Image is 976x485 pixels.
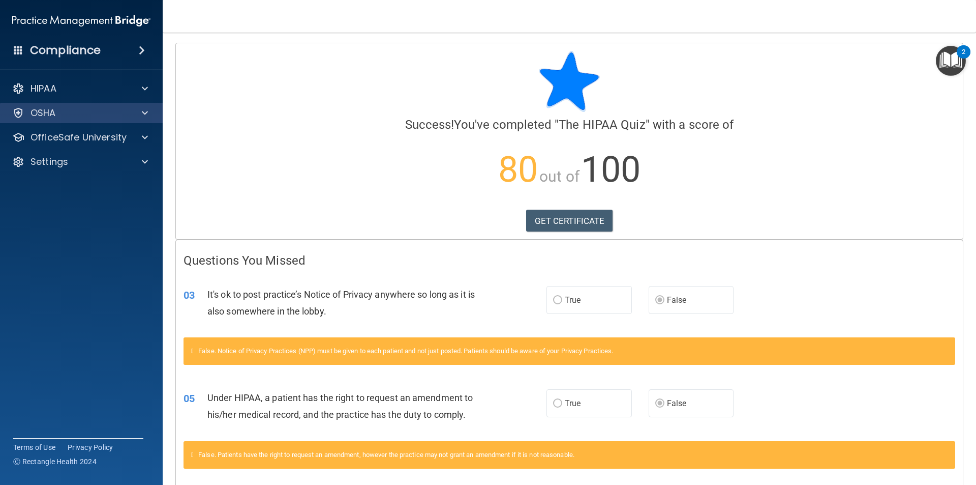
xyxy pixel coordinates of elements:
input: True [553,297,562,304]
span: False. Notice of Privacy Practices (NPP) must be given to each patient and not just posted. Patie... [198,347,613,355]
a: GET CERTIFICATE [526,210,613,232]
iframe: Drift Widget Chat Controller [925,415,964,453]
span: The HIPAA Quiz [559,118,645,132]
div: 2 [962,52,965,65]
img: blue-star-rounded.9d042014.png [539,51,600,112]
span: 03 [184,289,195,301]
a: Privacy Policy [68,442,113,452]
a: Settings [12,156,148,168]
span: 80 [498,149,538,190]
a: Terms of Use [13,442,55,452]
h4: Questions You Missed [184,254,955,267]
a: OfficeSafe University [12,131,148,144]
img: PMB logo [12,11,150,31]
span: Under HIPAA, a patient has the right to request an amendment to his/her medical record, and the p... [207,392,473,420]
span: 100 [581,149,640,190]
span: out of [539,167,579,185]
span: False [667,398,687,408]
input: False [655,400,664,408]
span: Ⓒ Rectangle Health 2024 [13,457,97,467]
span: Success! [405,118,454,132]
span: It's ok to post practice’s Notice of Privacy anywhere so long as it is also somewhere in the lobby. [207,289,475,317]
p: OSHA [30,107,56,119]
a: HIPAA [12,82,148,95]
p: Settings [30,156,68,168]
span: True [565,398,581,408]
input: True [553,400,562,408]
p: HIPAA [30,82,56,95]
span: True [565,295,581,305]
span: False [667,295,687,305]
input: False [655,297,664,304]
h4: Compliance [30,43,101,58]
a: OSHA [12,107,148,119]
h4: You've completed " " with a score of [184,118,955,131]
span: 05 [184,392,195,405]
p: OfficeSafe University [30,131,127,144]
span: False. Patients have the right to request an amendment, however the practice may not grant an ame... [198,451,574,459]
button: Open Resource Center, 2 new notifications [936,46,966,76]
